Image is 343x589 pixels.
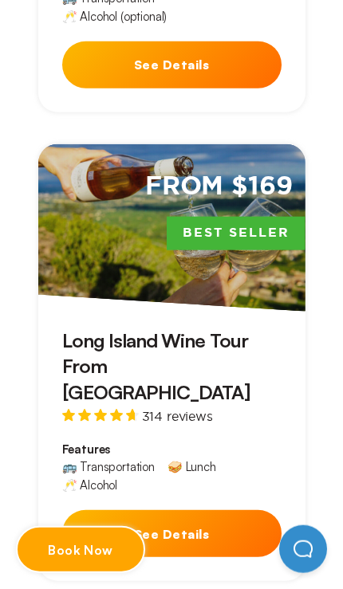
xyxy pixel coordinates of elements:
[62,442,282,457] span: Features
[38,144,306,581] a: From $169Best SellerLong Island Wine Tour From [GEOGRAPHIC_DATA]314 reviewsFeatures🚌 Transportati...
[16,526,145,573] a: Book Now
[145,170,293,204] span: From $169
[62,461,155,473] div: 🚌 Transportation
[62,510,282,557] button: See Details
[62,328,282,405] h3: Long Island Wine Tour From [GEOGRAPHIC_DATA]
[142,410,213,422] span: 314 reviews
[167,217,306,250] span: Best Seller
[168,461,216,473] div: 🥪 Lunch
[62,10,168,22] div: 🥂 Alcohol (optional)
[62,479,118,491] div: 🥂 Alcohol
[62,41,282,88] button: See Details
[279,525,327,573] iframe: Help Scout Beacon - Open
